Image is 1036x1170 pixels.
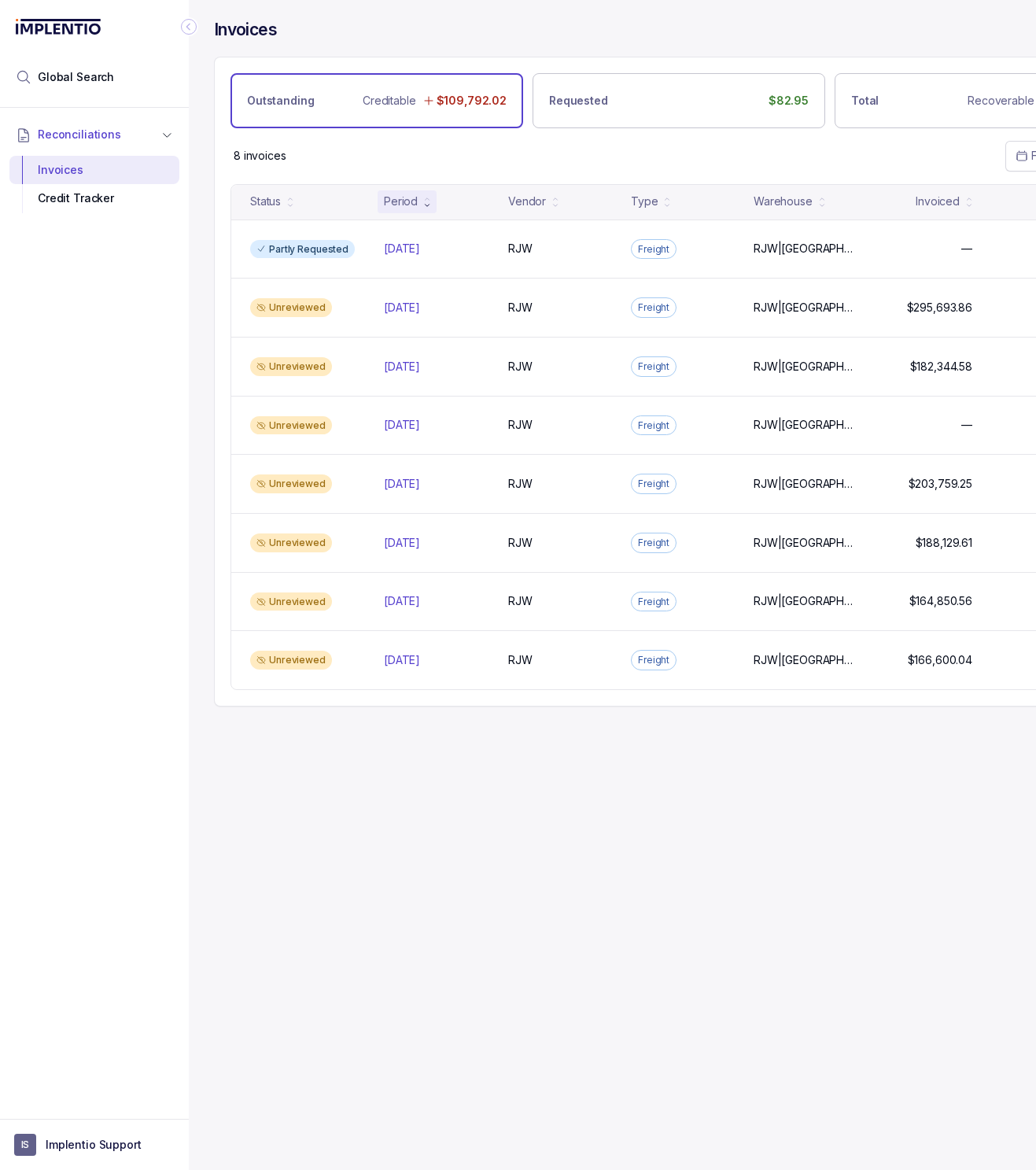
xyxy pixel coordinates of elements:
[250,240,355,259] div: Partly Requested
[250,651,332,670] div: Unreviewed
[384,652,420,668] p: [DATE]
[46,1137,142,1153] p: Implentio Support
[14,1134,36,1156] span: User initials
[250,592,332,611] div: Unreviewed
[961,241,972,257] p: —
[234,148,286,164] p: 8 invoices
[250,357,332,376] div: Unreviewed
[14,1134,175,1156] button: User initialsImplentio Support
[250,533,332,552] div: Unreviewed
[508,194,546,209] div: Vendor
[851,93,879,109] p: Total
[437,93,507,109] p: $109,792.02
[384,300,420,316] p: [DATE]
[754,476,854,492] p: RJW|[GEOGRAPHIC_DATA]
[908,652,972,668] p: $166,600.04
[638,300,669,316] p: Freight
[754,417,854,433] p: RJW|[GEOGRAPHIC_DATA]
[968,93,1034,109] p: Recoverable
[508,476,533,492] p: RJW
[754,593,854,609] p: RJW|[GEOGRAPHIC_DATA]
[549,93,608,109] p: Requested
[638,418,669,434] p: Freight
[910,359,972,375] p: $182,344.58
[247,93,314,109] p: Outstanding
[38,69,114,85] span: Global Search
[384,417,420,433] p: [DATE]
[638,476,669,492] p: Freight
[754,194,813,209] div: Warehouse
[384,241,420,257] p: [DATE]
[631,194,658,209] div: Type
[769,93,809,109] p: $82.95
[250,194,281,209] div: Status
[250,298,332,317] div: Unreviewed
[754,652,854,668] p: RJW|[GEOGRAPHIC_DATA]
[754,359,854,375] p: RJW|[GEOGRAPHIC_DATA]
[384,593,420,609] p: [DATE]
[508,535,533,551] p: RJW
[508,300,533,316] p: RJW
[384,476,420,492] p: [DATE]
[508,241,533,257] p: RJW
[916,194,960,209] div: Invoiced
[250,474,332,493] div: Unreviewed
[384,359,420,375] p: [DATE]
[508,417,533,433] p: RJW
[179,17,198,36] div: Collapse Icon
[363,93,416,109] p: Creditable
[508,652,533,668] p: RJW
[508,593,533,609] p: RJW
[234,148,286,164] div: Remaining page entries
[638,242,669,257] p: Freight
[754,300,854,316] p: RJW|[GEOGRAPHIC_DATA]
[22,184,167,212] div: Credit Tracker
[508,359,533,375] p: RJW
[754,535,854,551] p: RJW|[GEOGRAPHIC_DATA]
[638,594,669,610] p: Freight
[250,416,332,435] div: Unreviewed
[961,417,972,433] p: —
[754,241,854,257] p: RJW|[GEOGRAPHIC_DATA]
[38,127,121,142] span: Reconciliations
[909,476,972,492] p: $203,759.25
[638,535,669,551] p: Freight
[638,652,669,668] p: Freight
[384,194,418,209] div: Period
[907,300,972,316] p: $295,693.86
[909,593,972,609] p: $164,850.56
[916,535,972,551] p: $188,129.61
[9,117,179,152] button: Reconciliations
[638,359,669,375] p: Freight
[384,535,420,551] p: [DATE]
[22,156,167,184] div: Invoices
[214,19,277,41] h4: Invoices
[9,153,179,216] div: Reconciliations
